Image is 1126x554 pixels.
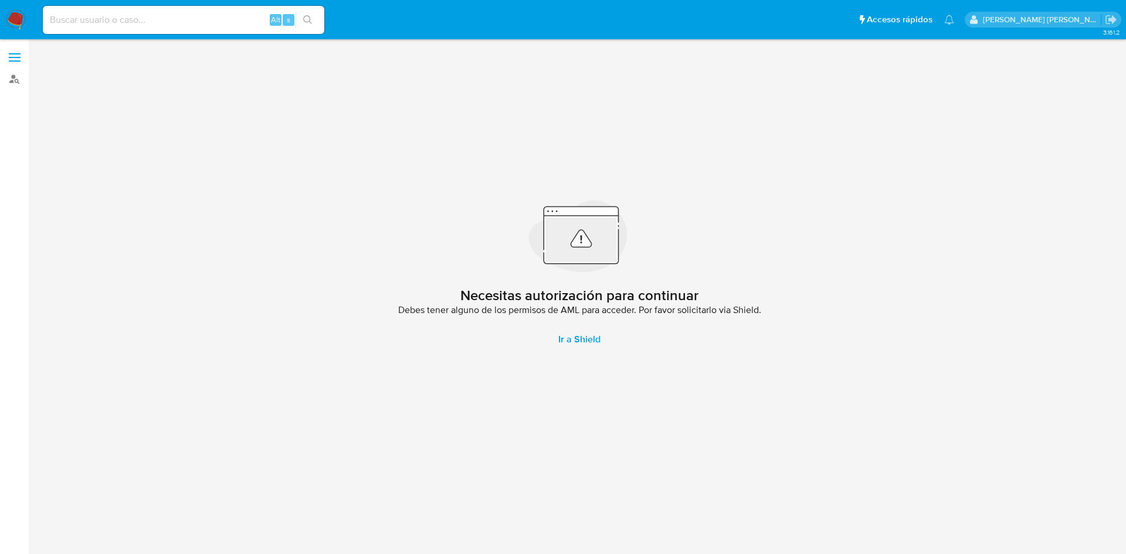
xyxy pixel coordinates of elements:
a: Ir a Shield [544,325,615,354]
span: Ir a Shield [558,325,601,354]
a: Salir [1105,13,1117,26]
a: Notificaciones [944,15,954,25]
span: Accesos rápidos [867,13,932,26]
span: s [287,14,290,25]
button: search-icon [296,12,320,28]
span: Debes tener alguno de los permisos de AML para acceder. Por favor solicitarlo via Shield. [398,304,761,316]
span: Alt [271,14,280,25]
input: Buscar usuario o caso... [43,12,324,28]
h2: Necesitas autorización para continuar [460,287,698,304]
p: ext_jesssali@mercadolibre.com.mx [983,14,1101,25]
